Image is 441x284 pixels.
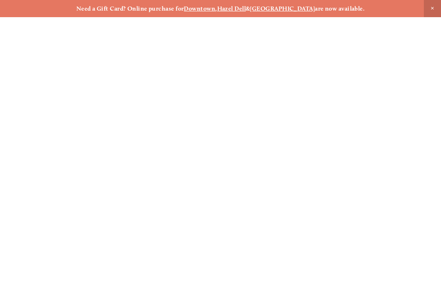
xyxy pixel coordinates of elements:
[315,5,365,12] strong: are now available.
[184,5,215,12] a: Downtown
[215,5,217,12] strong: ,
[250,5,315,12] a: [GEOGRAPHIC_DATA]
[246,5,250,12] strong: &
[76,5,184,12] strong: Need a Gift Card? Online purchase for
[217,5,246,12] a: Hazel Dell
